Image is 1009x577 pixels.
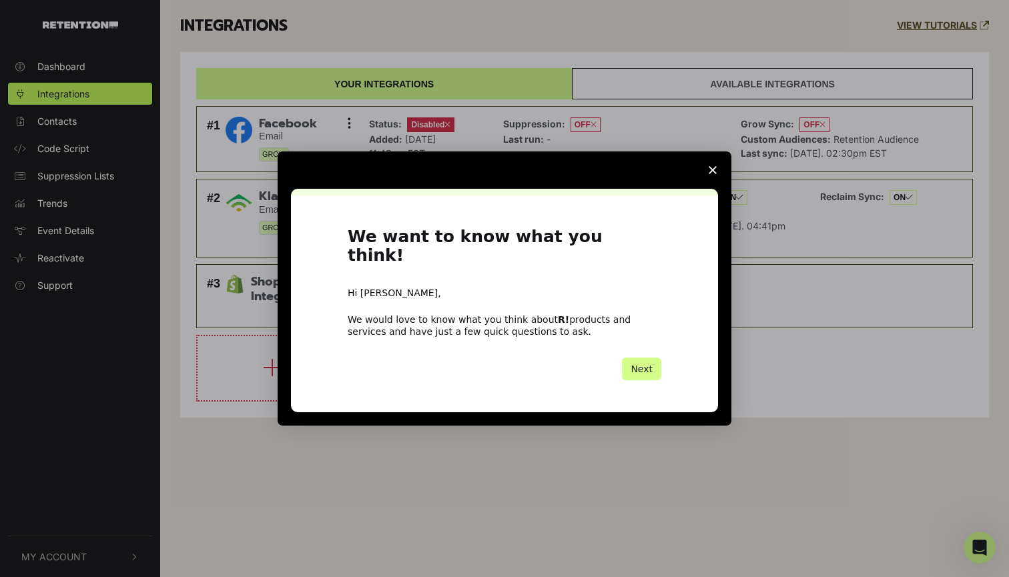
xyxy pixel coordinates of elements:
div: Hi [PERSON_NAME], [348,287,661,300]
button: Next [622,358,661,380]
h1: We want to know what you think! [348,227,661,273]
b: R! [558,314,569,325]
div: We would love to know what you think about products and services and have just a few quick questi... [348,314,661,338]
span: Close survey [694,151,731,189]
